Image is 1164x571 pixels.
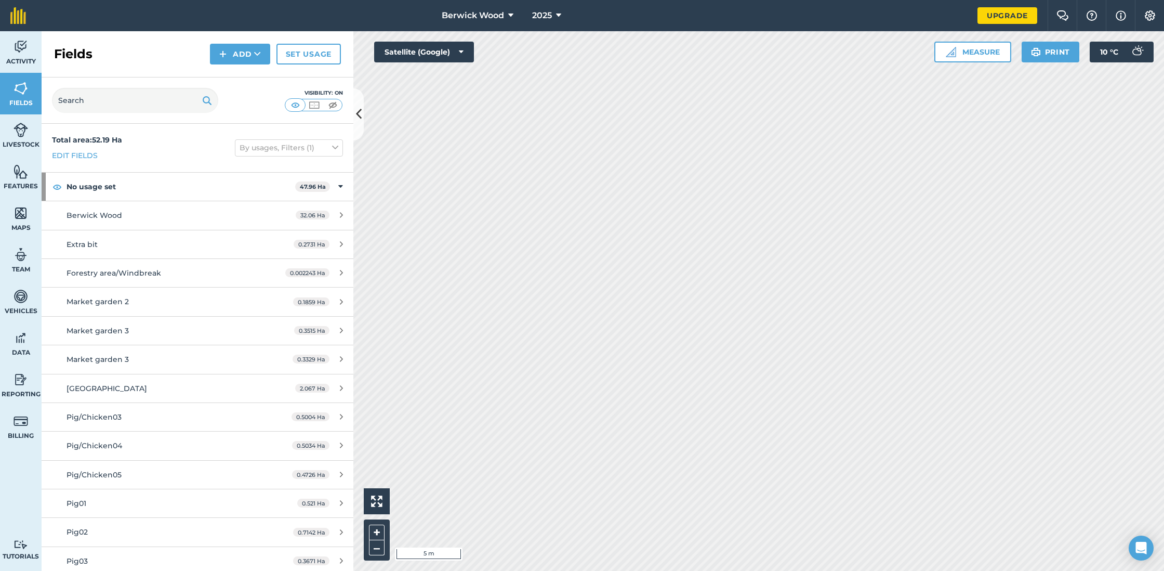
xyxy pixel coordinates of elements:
span: 0.521 Ha [297,499,329,508]
span: 0.5034 Ha [292,441,329,450]
span: 0.002243 Ha [285,268,329,277]
img: svg+xml;base64,PD94bWwgdmVyc2lvbj0iMS4wIiBlbmNvZGluZz0idXRmLTgiPz4KPCEtLSBHZW5lcmF0b3I6IEFkb2JlIE... [14,247,28,263]
input: Search [52,88,218,113]
span: Pig03 [67,556,88,566]
button: Measure [934,42,1011,62]
img: svg+xml;base64,PHN2ZyB4bWxucz0iaHR0cDovL3d3dy53My5vcmcvMjAwMC9zdmciIHdpZHRoPSIxOSIgaGVpZ2h0PSIyNC... [202,94,212,107]
a: Market garden 30.3515 Ha [42,317,353,345]
img: svg+xml;base64,PD94bWwgdmVyc2lvbj0iMS4wIiBlbmNvZGluZz0idXRmLTgiPz4KPCEtLSBHZW5lcmF0b3I6IEFkb2JlIE... [1127,42,1147,62]
a: Pig020.7142 Ha [42,518,353,546]
span: Pig02 [67,527,88,537]
a: Pig/Chicken050.4726 Ha [42,461,353,489]
img: A question mark icon [1086,10,1098,21]
span: Forestry area/Windbreak [67,268,161,278]
a: Set usage [276,44,341,64]
a: Berwick Wood32.06 Ha [42,201,353,229]
span: 0.7142 Ha [293,528,329,537]
span: 2025 [532,9,552,22]
img: svg+xml;base64,PHN2ZyB4bWxucz0iaHR0cDovL3d3dy53My5vcmcvMjAwMC9zdmciIHdpZHRoPSI1MCIgaGVpZ2h0PSI0MC... [308,100,321,110]
a: [GEOGRAPHIC_DATA]2.067 Ha [42,374,353,403]
button: Print [1022,42,1080,62]
span: 0.1859 Ha [293,297,329,306]
a: Extra bit0.2731 Ha [42,230,353,258]
span: Pig/Chicken05 [67,470,122,479]
div: No usage set47.96 Ha [42,173,353,201]
img: svg+xml;base64,PD94bWwgdmVyc2lvbj0iMS4wIiBlbmNvZGluZz0idXRmLTgiPz4KPCEtLSBHZW5lcmF0b3I6IEFkb2JlIE... [14,540,28,550]
button: Add [210,44,270,64]
a: Forestry area/Windbreak0.002243 Ha [42,259,353,287]
span: 2.067 Ha [295,384,329,393]
a: Upgrade [977,7,1037,24]
h2: Fields [54,46,92,62]
span: 0.3329 Ha [293,355,329,364]
span: Pig/Chicken04 [67,441,122,450]
img: A cog icon [1144,10,1156,21]
span: Market garden 3 [67,326,129,335]
div: Open Intercom Messenger [1129,536,1154,561]
span: Extra bit [67,240,98,249]
img: svg+xml;base64,PD94bWwgdmVyc2lvbj0iMS4wIiBlbmNvZGluZz0idXRmLTgiPz4KPCEtLSBHZW5lcmF0b3I6IEFkb2JlIE... [14,39,28,55]
img: svg+xml;base64,PD94bWwgdmVyc2lvbj0iMS4wIiBlbmNvZGluZz0idXRmLTgiPz4KPCEtLSBHZW5lcmF0b3I6IEFkb2JlIE... [14,122,28,138]
span: 0.4726 Ha [292,470,329,479]
a: Edit fields [52,150,98,161]
img: svg+xml;base64,PD94bWwgdmVyc2lvbj0iMS4wIiBlbmNvZGluZz0idXRmLTgiPz4KPCEtLSBHZW5lcmF0b3I6IEFkb2JlIE... [14,289,28,304]
strong: No usage set [67,173,295,201]
span: 0.5004 Ha [292,412,329,421]
a: Pig010.521 Ha [42,489,353,517]
button: By usages, Filters (1) [235,139,343,156]
img: fieldmargin Logo [10,7,26,24]
span: Berwick Wood [67,211,122,220]
a: Market garden 20.1859 Ha [42,288,353,316]
strong: 47.96 Ha [300,183,326,190]
img: svg+xml;base64,PHN2ZyB4bWxucz0iaHR0cDovL3d3dy53My5vcmcvMjAwMC9zdmciIHdpZHRoPSI1MCIgaGVpZ2h0PSI0MC... [289,100,302,110]
span: Pig/Chicken03 [67,412,122,422]
span: [GEOGRAPHIC_DATA] [67,384,147,393]
img: svg+xml;base64,PHN2ZyB4bWxucz0iaHR0cDovL3d3dy53My5vcmcvMjAwMC9zdmciIHdpZHRoPSI1NiIgaGVpZ2h0PSI2MC... [14,164,28,179]
div: Visibility: On [285,89,343,97]
a: Pig/Chicken040.5034 Ha [42,432,353,460]
img: Two speech bubbles overlapping with the left bubble in the forefront [1056,10,1069,21]
img: svg+xml;base64,PD94bWwgdmVyc2lvbj0iMS4wIiBlbmNvZGluZz0idXRmLTgiPz4KPCEtLSBHZW5lcmF0b3I6IEFkb2JlIE... [14,413,28,429]
img: svg+xml;base64,PD94bWwgdmVyc2lvbj0iMS4wIiBlbmNvZGluZz0idXRmLTgiPz4KPCEtLSBHZW5lcmF0b3I6IEFkb2JlIE... [14,372,28,387]
span: Market garden 2 [67,297,129,306]
img: Ruler icon [946,47,956,57]
img: Four arrows, one pointing top left, one top right, one bottom right and the last bottom left [371,496,382,507]
img: svg+xml;base64,PHN2ZyB4bWxucz0iaHR0cDovL3d3dy53My5vcmcvMjAwMC9zdmciIHdpZHRoPSIxOCIgaGVpZ2h0PSIyNC... [52,180,62,193]
img: svg+xml;base64,PHN2ZyB4bWxucz0iaHR0cDovL3d3dy53My5vcmcvMjAwMC9zdmciIHdpZHRoPSI1NiIgaGVpZ2h0PSI2MC... [14,81,28,96]
span: Market garden 3 [67,355,129,364]
span: 10 ° C [1100,42,1118,62]
span: 0.3671 Ha [293,556,329,565]
span: 32.06 Ha [296,211,329,219]
img: svg+xml;base64,PHN2ZyB4bWxucz0iaHR0cDovL3d3dy53My5vcmcvMjAwMC9zdmciIHdpZHRoPSI1MCIgaGVpZ2h0PSI0MC... [326,100,339,110]
button: + [369,525,385,540]
img: svg+xml;base64,PD94bWwgdmVyc2lvbj0iMS4wIiBlbmNvZGluZz0idXRmLTgiPz4KPCEtLSBHZW5lcmF0b3I6IEFkb2JlIE... [14,330,28,346]
a: Pig/Chicken030.5004 Ha [42,403,353,431]
img: svg+xml;base64,PHN2ZyB4bWxucz0iaHR0cDovL3d3dy53My5vcmcvMjAwMC9zdmciIHdpZHRoPSI1NiIgaGVpZ2h0PSI2MC... [14,205,28,221]
button: 10 °C [1090,42,1154,62]
img: svg+xml;base64,PHN2ZyB4bWxucz0iaHR0cDovL3d3dy53My5vcmcvMjAwMC9zdmciIHdpZHRoPSIxOSIgaGVpZ2h0PSIyNC... [1031,46,1041,58]
span: 0.3515 Ha [294,326,329,335]
a: Market garden 30.3329 Ha [42,345,353,373]
button: Satellite (Google) [374,42,474,62]
span: 0.2731 Ha [294,240,329,249]
img: svg+xml;base64,PHN2ZyB4bWxucz0iaHR0cDovL3d3dy53My5vcmcvMjAwMC9zdmciIHdpZHRoPSIxNCIgaGVpZ2h0PSIyNC... [219,48,227,60]
img: svg+xml;base64,PHN2ZyB4bWxucz0iaHR0cDovL3d3dy53My5vcmcvMjAwMC9zdmciIHdpZHRoPSIxNyIgaGVpZ2h0PSIxNy... [1116,9,1126,22]
span: Berwick Wood [442,9,504,22]
span: Pig01 [67,499,86,508]
button: – [369,540,385,555]
strong: Total area : 52.19 Ha [52,135,122,145]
